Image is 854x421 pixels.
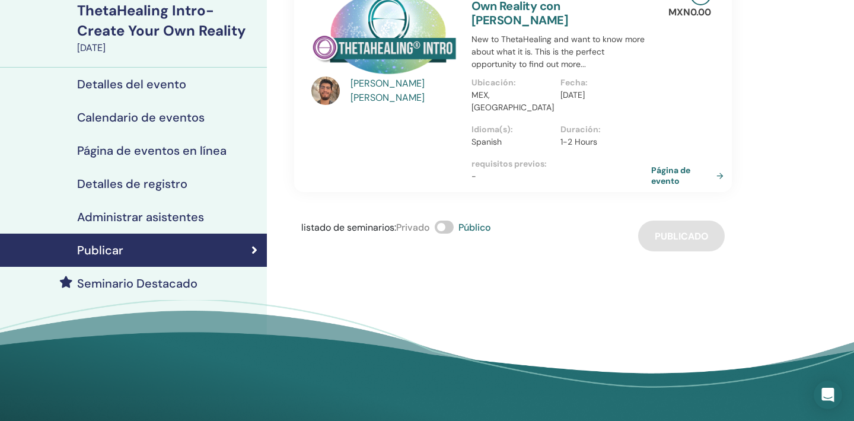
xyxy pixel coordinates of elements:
p: New to ThetaHealing and want to know more about what it is. This is the perfect opportunity to fi... [471,33,649,71]
h4: Detalles del evento [77,77,186,91]
p: Duración : [560,123,642,136]
img: default.jpg [311,76,340,105]
p: Spanish [471,136,553,148]
h4: Detalles de registro [77,177,187,191]
p: MXN 0.00 [668,5,711,20]
p: Ubicación : [471,76,553,89]
p: Idioma(s) : [471,123,553,136]
h4: Publicar [77,243,123,257]
p: [DATE] [560,89,642,101]
p: - [471,170,649,183]
span: listado de seminarios : [301,221,396,234]
span: Privado [396,221,430,234]
a: ThetaHealing Intro- Create Your Own Reality[DATE] [70,1,267,55]
h4: Calendario de eventos [77,110,205,125]
h4: Administrar asistentes [77,210,204,224]
h4: Página de eventos en línea [77,143,227,158]
a: Página de evento [651,165,728,186]
p: requisitos previos : [471,158,649,170]
p: MEX, [GEOGRAPHIC_DATA] [471,89,553,114]
h4: Seminario Destacado [77,276,197,291]
a: [PERSON_NAME] [PERSON_NAME] [350,76,460,105]
div: Open Intercom Messenger [814,381,842,409]
p: 1-2 Hours [560,136,642,148]
p: Fecha : [560,76,642,89]
div: [DATE] [77,41,260,55]
div: ThetaHealing Intro- Create Your Own Reality [77,1,260,41]
span: Público [458,221,491,234]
